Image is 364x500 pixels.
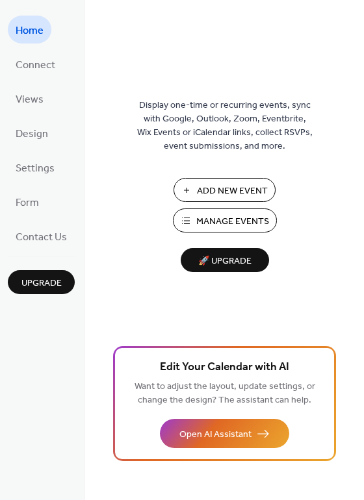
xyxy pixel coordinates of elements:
[196,215,269,229] span: Manage Events
[8,16,51,44] a: Home
[16,90,44,110] span: Views
[197,184,268,198] span: Add New Event
[173,208,277,232] button: Manage Events
[179,428,252,442] span: Open AI Assistant
[181,248,269,272] button: 🚀 Upgrade
[188,253,261,270] span: 🚀 Upgrade
[16,124,48,144] span: Design
[8,222,75,250] a: Contact Us
[135,378,315,409] span: Want to adjust the layout, update settings, or change the design? The assistant can help.
[8,50,63,78] a: Connect
[8,153,62,181] a: Settings
[16,227,67,247] span: Contact Us
[16,55,55,75] span: Connect
[8,188,47,216] a: Form
[21,277,62,290] span: Upgrade
[8,119,56,147] a: Design
[8,84,51,112] a: Views
[160,419,289,448] button: Open AI Assistant
[16,21,44,41] span: Home
[16,193,39,213] span: Form
[16,158,55,179] span: Settings
[174,178,276,202] button: Add New Event
[8,270,75,294] button: Upgrade
[160,358,289,377] span: Edit Your Calendar with AI
[137,99,313,153] span: Display one-time or recurring events, sync with Google, Outlook, Zoom, Eventbrite, Wix Events or ...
